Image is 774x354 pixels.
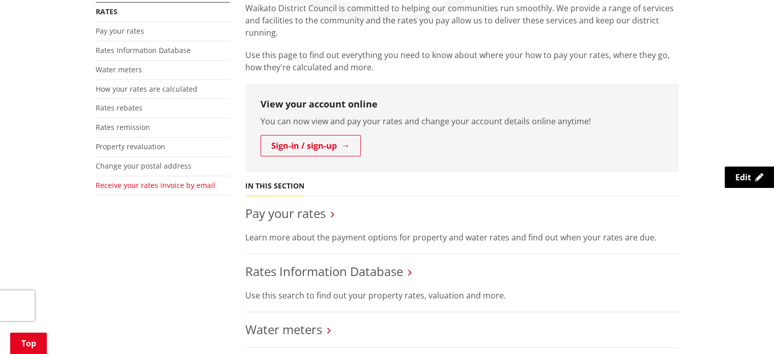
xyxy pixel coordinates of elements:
a: Rates remission [96,122,150,132]
a: Water meters [96,65,142,74]
p: Waikato District Council is committed to helping our communities run smoothly. We provide a range... [245,2,679,39]
h3: View your account online [261,99,664,110]
a: Change your postal address [96,161,191,171]
p: Use this page to find out everything you need to know about where your how to pay your rates, whe... [245,49,679,73]
a: Edit [725,167,774,188]
p: Use this search to find out your property rates, valuation and more. [245,289,679,302]
a: Rates [96,7,118,16]
a: Receive your rates invoice by email [96,180,215,190]
span: Edit [735,172,751,183]
a: Water meters [245,321,322,338]
a: Rates rebates [96,103,142,113]
a: Rates Information Database [245,263,403,280]
p: Learn more about the payment options for property and water rates and find out when your rates ar... [245,231,679,243]
a: Rates Information Database [96,45,191,55]
p: You can now view and pay your rates and change your account details online anytime! [261,115,664,127]
h5: In this section [245,182,304,190]
a: How your rates are calculated [96,84,197,94]
a: Pay your rates [245,205,326,222]
a: Property revaluation [96,142,165,151]
a: Top [10,333,47,354]
iframe: Messenger Launcher [727,311,764,348]
a: Sign-in / sign-up [261,135,361,156]
a: Pay your rates [96,26,144,36]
